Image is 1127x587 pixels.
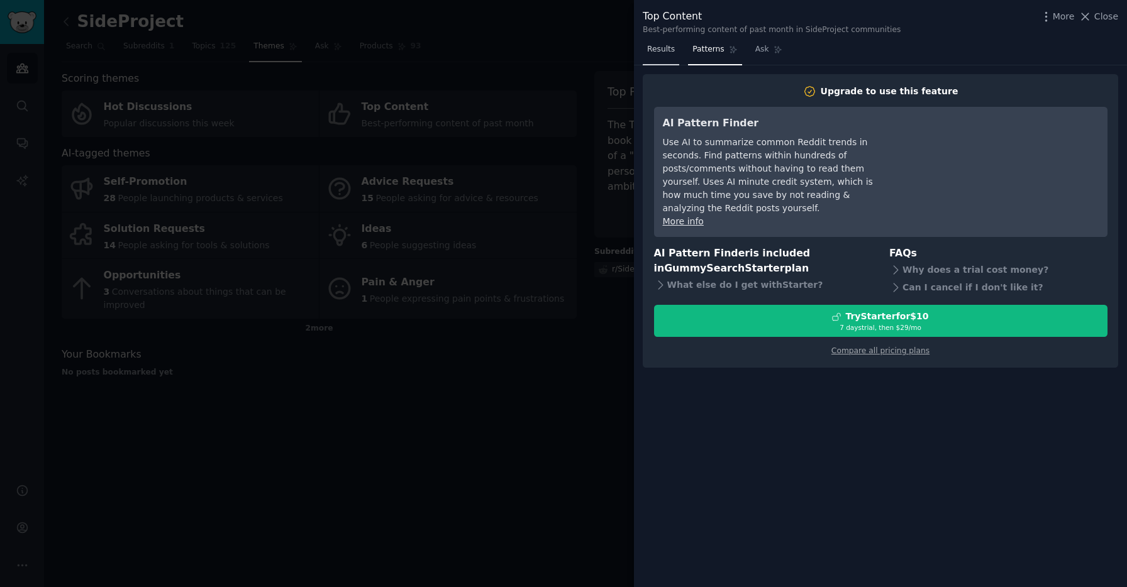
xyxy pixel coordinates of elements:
a: More info [663,216,704,226]
a: Patterns [688,40,741,65]
div: Try Starter for $10 [845,310,928,323]
span: Close [1094,10,1118,23]
a: Results [643,40,679,65]
div: 7 days trial, then $ 29 /mo [655,323,1107,332]
span: GummySearch Starter [664,262,784,274]
a: Compare all pricing plans [831,346,930,355]
button: More [1040,10,1075,23]
h3: AI Pattern Finder [663,116,892,131]
div: Why does a trial cost money? [889,261,1108,278]
a: Ask [751,40,787,65]
h3: FAQs [889,246,1108,261]
div: Best-performing content of past month in SideProject communities [643,25,901,36]
span: More [1053,10,1075,23]
span: Results [647,44,675,55]
div: Upgrade to use this feature [821,85,958,98]
div: Top Content [643,9,901,25]
span: Patterns [692,44,724,55]
div: What else do I get with Starter ? [654,277,872,294]
div: Use AI to summarize common Reddit trends in seconds. Find patterns within hundreds of posts/comme... [663,136,892,215]
span: Ask [755,44,769,55]
div: Can I cancel if I don't like it? [889,278,1108,296]
button: Close [1079,10,1118,23]
h3: AI Pattern Finder is included in plan [654,246,872,277]
button: TryStarterfor$107 daystrial, then $29/mo [654,305,1108,337]
iframe: YouTube video player [910,116,1099,210]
